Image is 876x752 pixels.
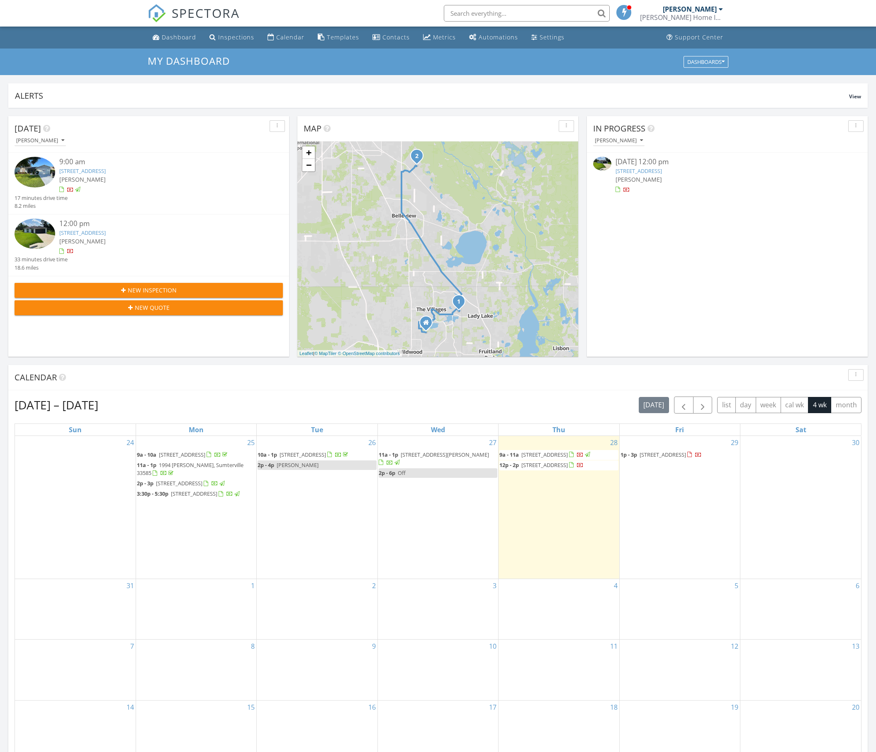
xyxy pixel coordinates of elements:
td: Go to September 5, 2025 [619,579,740,639]
span: 2p - 6p [379,469,395,477]
a: SPECTORA [148,11,240,29]
td: Go to September 11, 2025 [499,640,619,700]
span: Off [398,469,406,477]
div: 9541 County Road 125c, Wildwood FL 34785 [426,322,431,327]
div: 14 Fir Trail Way, Ocala, FL 34472 [417,156,422,161]
span: [PERSON_NAME] [59,175,106,183]
a: [DATE] 12:00 pm [STREET_ADDRESS] [PERSON_NAME] [593,157,861,194]
a: 1p - 3p [STREET_ADDRESS] [620,451,702,458]
button: [PERSON_NAME] [593,135,645,146]
a: 12:00 pm [STREET_ADDRESS] [PERSON_NAME] 33 minutes drive time 18.6 miles [15,219,283,272]
a: 9a - 10a [STREET_ADDRESS] [137,450,255,460]
span: [STREET_ADDRESS] [521,451,568,458]
a: Zoom out [302,159,315,171]
a: Contacts [369,30,413,45]
a: Automations (Basic) [466,30,521,45]
button: 4 wk [808,397,831,413]
span: [STREET_ADDRESS] [640,451,686,458]
input: Search everything... [444,5,610,22]
a: Go to August 26, 2025 [367,436,377,449]
td: Go to September 1, 2025 [136,579,256,639]
button: week [756,397,781,413]
span: 11a - 1p [137,461,156,469]
a: 11a - 1p 1994 [PERSON_NAME], Sumterville 33585 [137,461,243,477]
div: | [297,350,402,357]
div: [DATE] 12:00 pm [616,157,839,167]
div: 17 minutes drive time [15,194,68,202]
td: Go to August 30, 2025 [740,436,861,579]
span: [STREET_ADDRESS] [156,479,202,487]
a: Go to September 12, 2025 [729,640,740,653]
a: Go to September 9, 2025 [370,640,377,653]
a: 12p - 2p [STREET_ADDRESS] [499,461,584,469]
a: Monday [187,424,205,436]
a: Go to September 19, 2025 [729,701,740,714]
a: Go to September 10, 2025 [487,640,498,653]
button: New Inspection [15,283,283,298]
div: [PERSON_NAME] [595,138,643,144]
span: [STREET_ADDRESS] [521,461,568,469]
div: Contacts [382,33,410,41]
a: Zoom in [302,146,315,159]
a: Go to August 29, 2025 [729,436,740,449]
td: Go to September 3, 2025 [377,579,498,639]
div: Metrics [433,33,456,41]
td: Go to September 2, 2025 [257,579,377,639]
div: Support Center [675,33,723,41]
h2: [DATE] – [DATE] [15,397,98,413]
a: Go to August 31, 2025 [125,579,136,592]
span: My Dashboard [148,54,230,68]
span: 3:30p - 5:30p [137,490,168,497]
td: Go to September 8, 2025 [136,640,256,700]
a: Go to September 6, 2025 [854,579,861,592]
a: Go to September 4, 2025 [612,579,619,592]
span: 11a - 1p [379,451,398,458]
div: 12:00 pm [59,219,260,229]
div: Settings [540,33,565,41]
td: Go to August 25, 2025 [136,436,256,579]
span: 10a - 1p [258,451,277,458]
a: Go to September 16, 2025 [367,701,377,714]
span: 2p - 3p [137,479,153,487]
span: 9a - 11a [499,451,519,458]
span: [STREET_ADDRESS][PERSON_NAME] [401,451,489,458]
img: The Best Home Inspection Software - Spectora [148,4,166,22]
span: 12p - 2p [499,461,519,469]
a: Go to August 25, 2025 [246,436,256,449]
span: [DATE] [15,123,41,134]
a: 3:30p - 5:30p [STREET_ADDRESS] [137,489,255,499]
span: New Inspection [128,286,177,294]
a: Go to September 7, 2025 [129,640,136,653]
td: Go to September 9, 2025 [257,640,377,700]
a: Go to August 24, 2025 [125,436,136,449]
a: Metrics [420,30,459,45]
td: Go to September 4, 2025 [499,579,619,639]
a: © OpenStreetMap contributors [338,351,400,356]
a: Go to September 2, 2025 [370,579,377,592]
a: 3:30p - 5:30p [STREET_ADDRESS] [137,490,241,497]
td: Go to August 24, 2025 [15,436,136,579]
span: View [849,93,861,100]
a: 11a - 1p [STREET_ADDRESS][PERSON_NAME] [379,451,489,466]
a: Go to September 15, 2025 [246,701,256,714]
a: Tuesday [309,424,325,436]
button: [PERSON_NAME] [15,135,66,146]
a: 2p - 3p [STREET_ADDRESS] [137,479,255,489]
button: New Quote [15,300,283,315]
a: Go to September 3, 2025 [491,579,498,592]
div: 33 minutes drive time [15,256,68,263]
a: 11a - 1p 1994 [PERSON_NAME], Sumterville 33585 [137,460,255,478]
button: Previous [674,397,693,414]
td: Go to August 29, 2025 [619,436,740,579]
div: [PERSON_NAME] [663,5,717,13]
a: Templates [314,30,363,45]
a: 9a - 11a [STREET_ADDRESS] [499,451,591,458]
a: Leaflet [299,351,313,356]
td: Go to September 12, 2025 [619,640,740,700]
td: Go to August 27, 2025 [377,436,498,579]
span: SPECTORA [172,4,240,22]
td: Go to August 31, 2025 [15,579,136,639]
button: list [717,397,736,413]
a: Inspections [206,30,258,45]
span: 9a - 10a [137,451,156,458]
